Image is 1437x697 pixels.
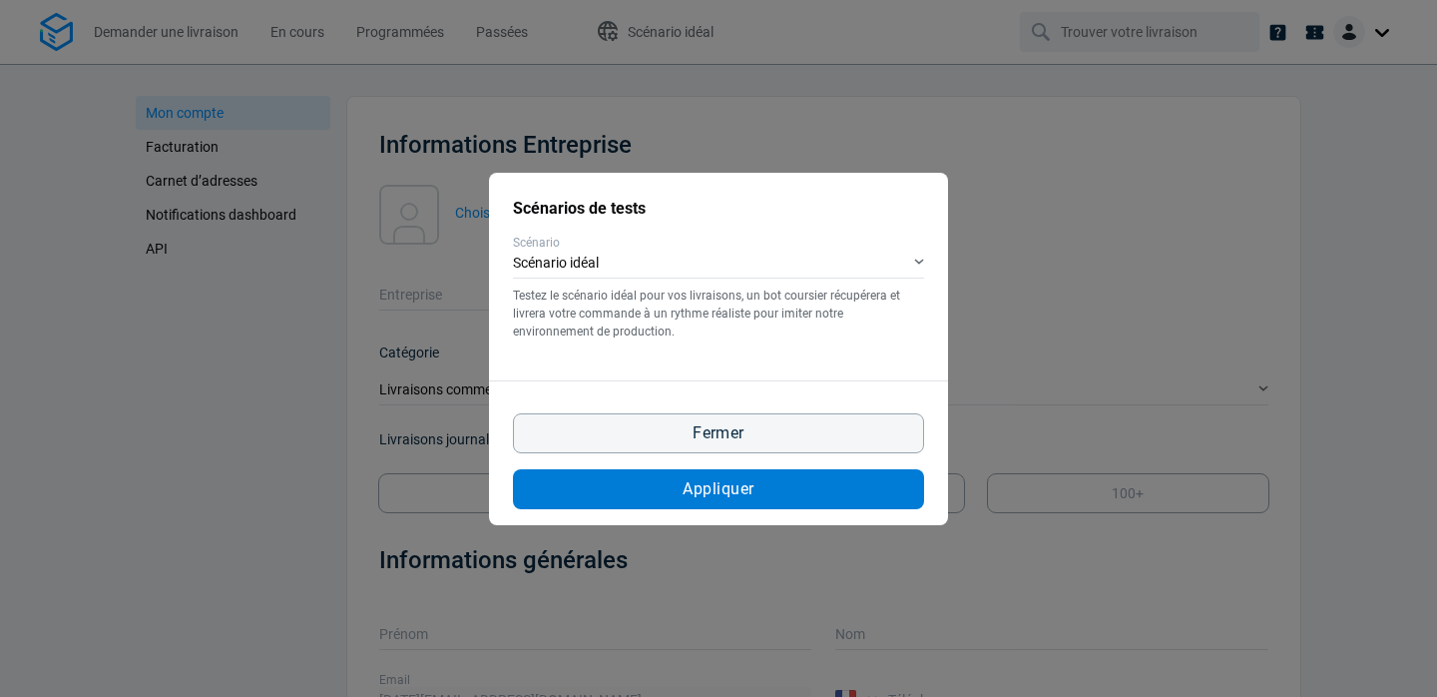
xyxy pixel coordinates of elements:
[513,197,924,221] h2: Scénarios de tests
[513,289,900,339] span: Testez le scénario idéal pour vos livraisons, un bot coursier récupérera et livrera votre command...
[513,236,560,250] span: Scénario
[513,250,924,279] div: Scénario idéal
[489,173,948,525] div: Test scenario modal
[513,469,924,509] button: Appliquer
[683,481,753,497] span: Appliquer
[693,425,744,441] span: Fermer
[513,413,924,453] button: Fermer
